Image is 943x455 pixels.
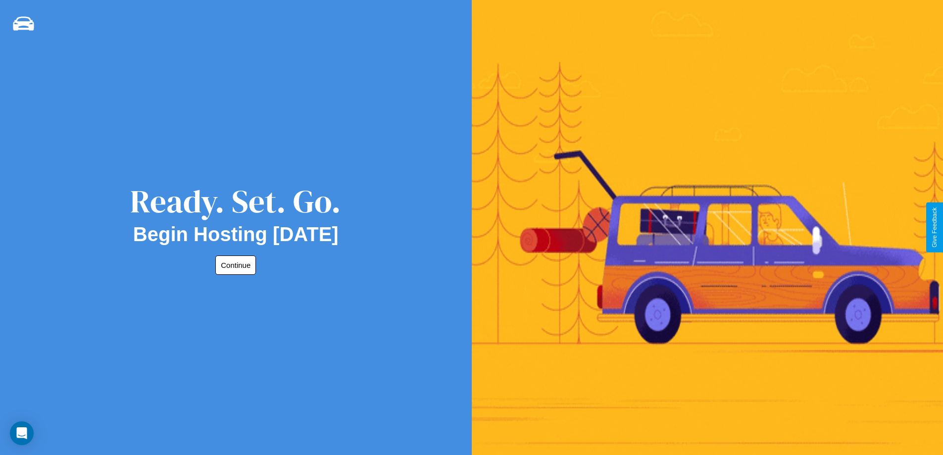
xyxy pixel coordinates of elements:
div: Ready. Set. Go. [130,179,341,223]
div: Open Intercom Messenger [10,421,34,445]
button: Continue [215,255,256,275]
h2: Begin Hosting [DATE] [133,223,339,246]
div: Give Feedback [931,207,938,248]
